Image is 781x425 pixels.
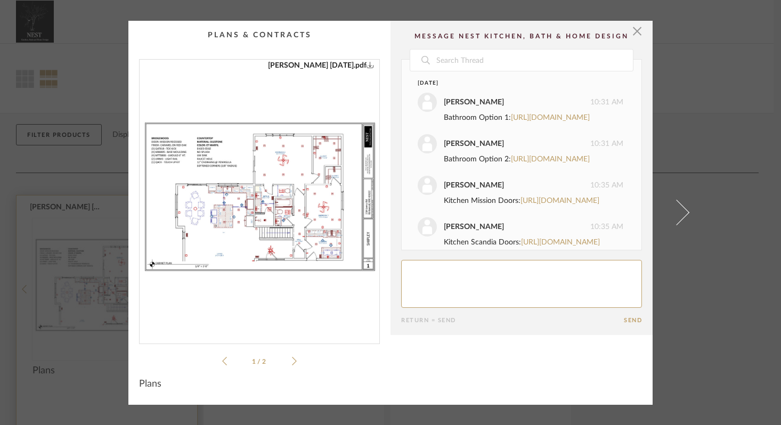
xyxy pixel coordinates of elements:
div: 10:31 AM [418,93,623,112]
a: [PERSON_NAME] [DATE].pdf [268,60,374,71]
a: [URL][DOMAIN_NAME] [521,239,600,246]
span: 1 [252,358,257,365]
div: [PERSON_NAME] [444,138,504,150]
div: Return = Send [401,317,624,324]
button: Send [624,317,642,324]
div: 0 [140,60,379,335]
div: 10:31 AM [418,134,623,153]
a: [URL][DOMAIN_NAME] [520,197,599,205]
a: [URL][DOMAIN_NAME] [511,156,590,163]
div: [DATE] [418,79,604,87]
input: Search Thread [435,50,633,71]
div: Bathroom Option 2: [444,153,623,165]
div: 10:35 AM [418,217,623,236]
a: [URL][DOMAIN_NAME] [511,114,590,121]
div: 10:35 AM [418,176,623,195]
div: [PERSON_NAME] [444,96,504,108]
div: Bathroom Option 1: [444,112,623,124]
span: / [257,358,262,365]
div: Kitchen Scandia Doors: [444,236,623,248]
div: [PERSON_NAME] [444,179,504,191]
button: Close [627,21,648,42]
div: [PERSON_NAME] [444,221,504,233]
span: 2 [262,358,267,365]
img: ce622e65-87f9-4e11-a7de-6dbaccf05b7a_1000x1000.jpg [140,60,379,335]
span: Plans [139,378,161,390]
div: Kitchen Mission Doors: [444,195,623,207]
